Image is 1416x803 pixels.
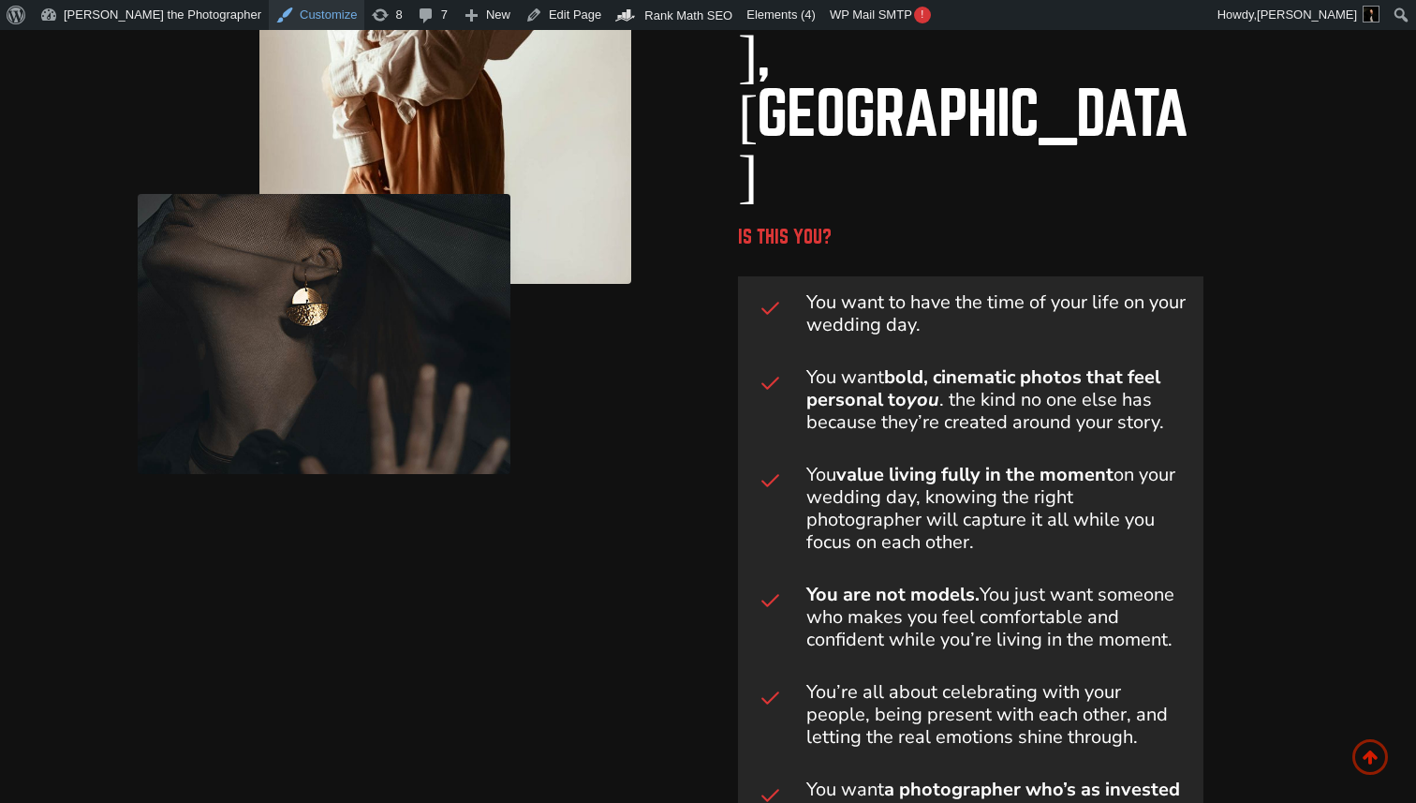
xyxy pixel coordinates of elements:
[806,681,1188,749] h3: You’re all about celebrating with your people, being present with each other, and letting the rea...
[138,194,510,473] img: GYB - Landing Page 48
[806,464,1188,554] h3: You on your wedding day, knowing the right photographer will capture it all while you focus on ea...
[1257,7,1357,22] span: [PERSON_NAME]
[738,228,1203,246] h3: IS this you?
[806,584,1188,651] h3: You just want someone who makes you feel comfortable and confident while you’re living in the mom...
[914,7,931,23] span: !
[806,291,1188,336] h3: You want to have the time of your life on your wedding day.
[806,582,980,607] strong: You are not models.
[836,462,1114,487] strong: value living fully in the moment
[806,366,1188,434] h3: You want . the kind no one else has because they’re created around your story.
[1352,739,1388,775] a: Scroll to top
[907,387,939,412] em: you
[806,364,1160,412] strong: bold, cinematic photos that feel personal to
[644,8,732,22] span: Rank Math SEO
